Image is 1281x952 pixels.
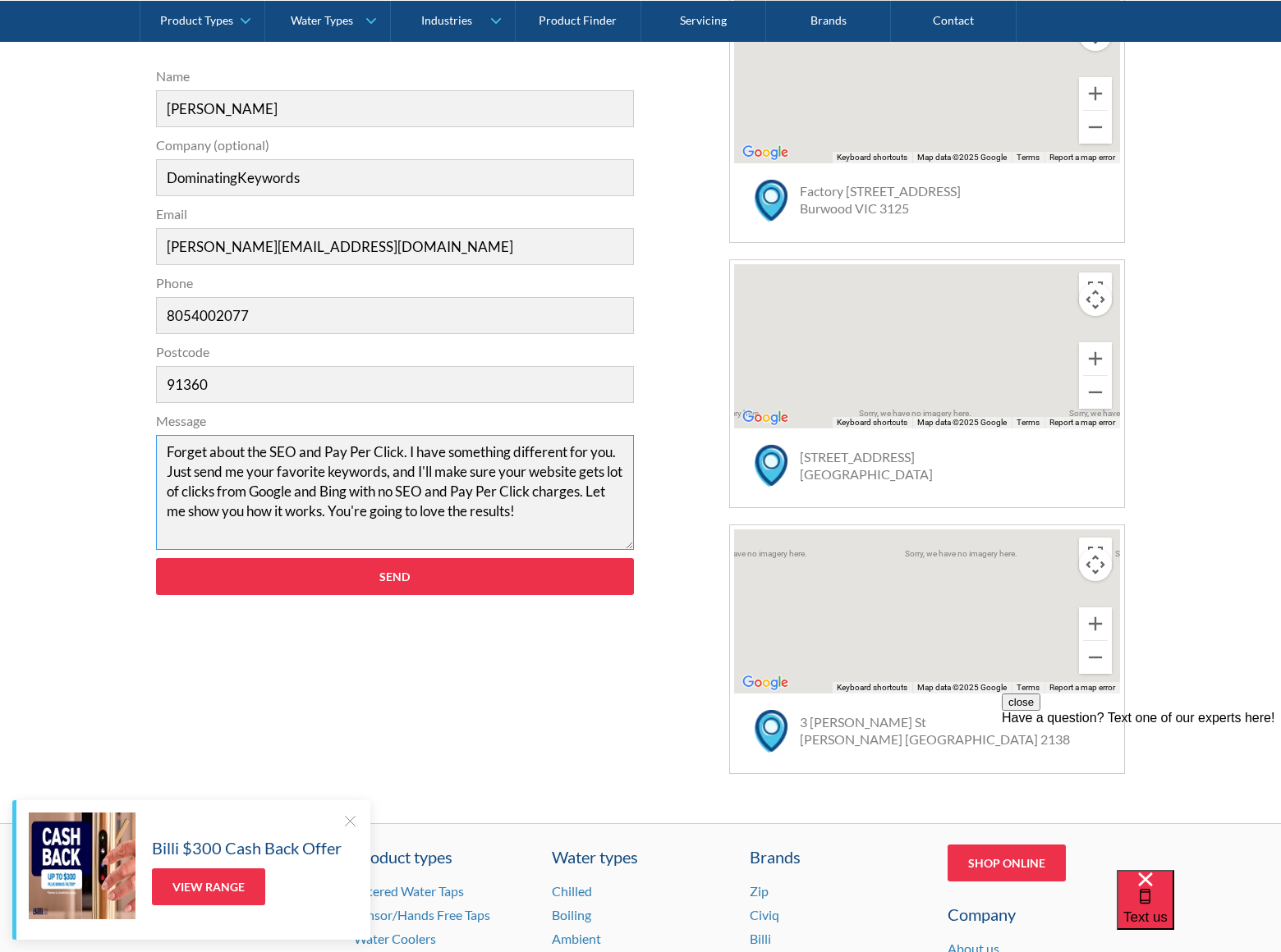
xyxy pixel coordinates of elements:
label: Name [156,66,634,86]
iframe: podium webchat widget prompt [1002,693,1281,890]
button: Toggle fullscreen view [1079,272,1112,305]
a: [STREET_ADDRESS][GEOGRAPHIC_DATA] [800,449,933,482]
label: Message [156,411,634,431]
button: Toggle fullscreen view [1079,538,1112,570]
a: View Range [152,868,265,905]
a: Boiling [552,907,591,922]
button: Map camera controls [1079,283,1112,316]
a: Product types [354,844,531,869]
button: Map camera controls [1079,548,1112,581]
a: Terms (opens in new tab) [1017,418,1040,427]
a: Report a map error [1049,418,1115,427]
a: Filtered Water Taps [354,883,464,899]
button: Keyboard shortcuts [837,152,907,163]
span: Map data ©2025 Google [917,418,1007,427]
label: Email [156,204,634,224]
div: Map pin [916,316,938,346]
a: 3 [PERSON_NAME] St[PERSON_NAME] [GEOGRAPHIC_DATA] 2138 [800,714,1070,747]
label: Phone [156,273,634,293]
div: Map pin [916,581,938,611]
img: Google [738,142,792,163]
button: Zoom in [1079,77,1112,110]
a: Water types [552,844,729,869]
a: Open this area in Google Maps (opens a new window) [738,142,792,163]
a: Ambient [552,931,601,946]
span: Map data ©2025 Google [917,153,1007,162]
button: Zoom out [1079,641,1112,674]
button: Zoom out [1079,111,1112,144]
a: Billi [750,931,771,946]
a: Chilled [552,883,592,899]
a: Terms (opens in new tab) [1017,153,1040,162]
h5: Billi $300 Cash Back Offer [152,835,342,860]
span: Map data ©2025 Google [917,683,1007,692]
img: Google [738,407,792,428]
a: Sensor/Hands Free Taps [354,907,490,922]
button: Keyboard shortcuts [837,417,907,428]
a: Civiq [750,907,779,922]
div: Brands [750,844,927,869]
div: Company [948,902,1125,927]
button: Keyboard shortcuts [837,682,907,693]
div: Map pin [916,51,938,81]
a: Water Coolers [354,931,436,946]
div: Product Types [160,13,233,27]
div: Industries [421,13,472,27]
a: Report a map error [1049,153,1115,162]
button: Zoom in [1079,342,1112,375]
img: Google [738,672,792,693]
label: Company (optional) [156,135,634,155]
a: Shop Online [948,844,1066,881]
img: map marker icon [755,445,787,487]
img: map marker icon [755,710,787,752]
a: Report a map error [1049,683,1115,692]
a: Factory [STREET_ADDRESS]Burwood VIC 3125 [800,183,961,216]
div: Water Types [291,13,353,27]
a: Terms (opens in new tab) [1017,683,1040,692]
button: Zoom out [1079,376,1112,409]
iframe: podium webchat widget bubble [1117,870,1281,952]
button: Zoom in [1079,607,1112,640]
input: Send [156,558,634,595]
form: Contact Form [148,66,642,611]
a: Open this area in Google Maps (opens a new window) [738,672,792,693]
a: Zip [750,883,769,899]
img: Billi $300 Cash Back Offer [29,812,135,919]
img: map marker icon [755,180,787,222]
a: Open this area in Google Maps (opens a new window) [738,407,792,428]
label: Postcode [156,342,634,362]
